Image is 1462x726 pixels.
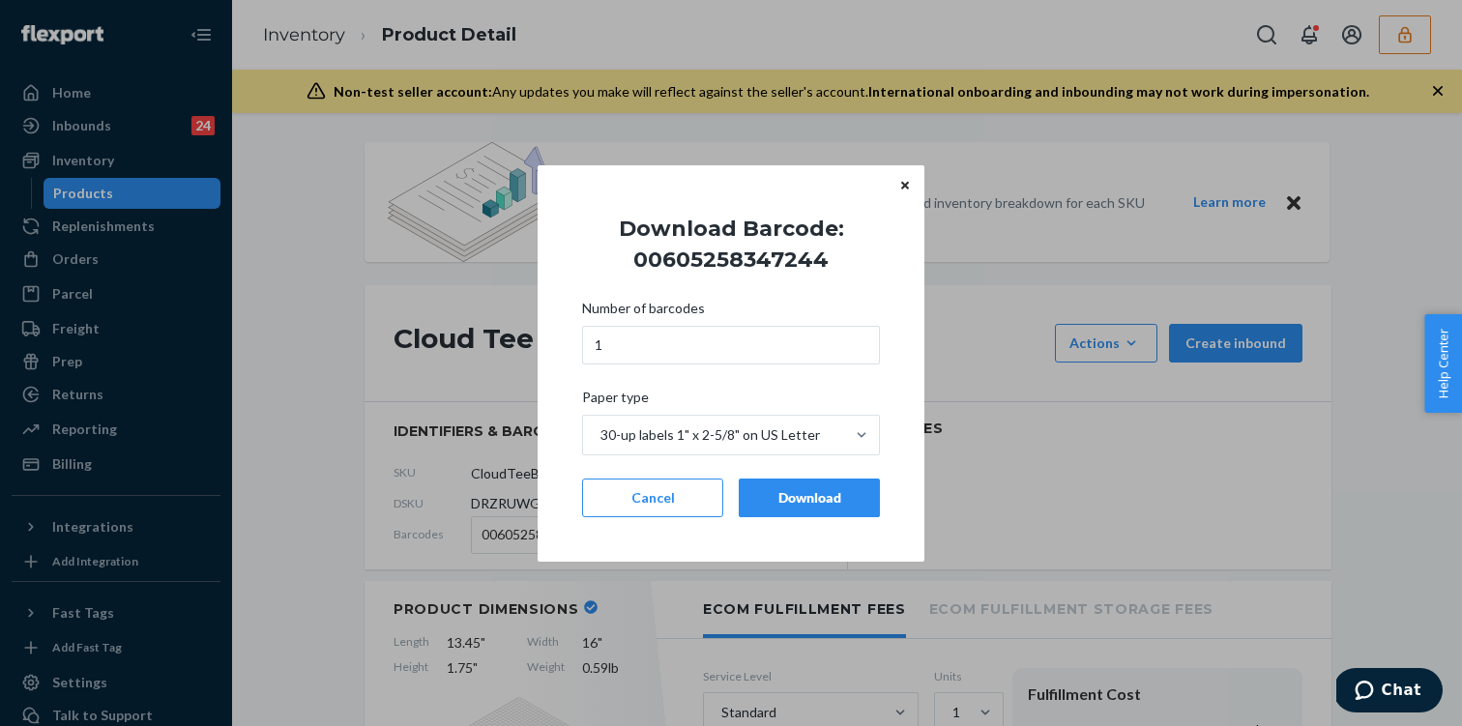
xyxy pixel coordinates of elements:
button: Close [895,175,915,196]
div: 30-up labels 1" x 2-5/8" on US Letter [600,425,820,445]
div: Download [755,488,863,508]
input: Number of barcodes [582,326,880,364]
span: Number of barcodes [582,299,705,326]
span: Chat [45,14,85,31]
button: Download [739,479,880,517]
h1: Download Barcode: 00605258347244 [567,214,895,276]
span: Paper type [582,388,649,415]
button: Cancel [582,479,723,517]
input: Paper type30-up labels 1" x 2-5/8" on US Letter [599,425,600,445]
